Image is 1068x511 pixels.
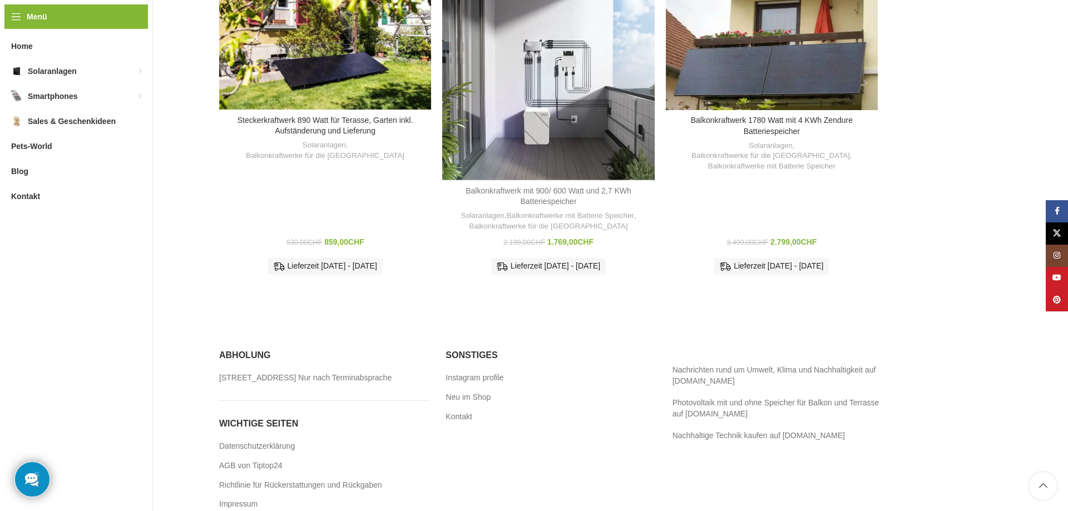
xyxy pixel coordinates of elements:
bdi: 1.769,00 [547,237,594,246]
a: Balkonkraftwerke für die [GEOGRAPHIC_DATA] [246,151,404,161]
a: Nachhaltige Technik kaufen auf [DOMAIN_NAME] [673,431,845,440]
div: , , [448,211,649,231]
a: Datenschutzerklärung [219,441,296,452]
div: Lieferzeit [DATE] - [DATE] [268,258,383,275]
div: , [225,140,426,161]
span: Home [11,36,33,56]
span: CHF [754,239,768,246]
a: [STREET_ADDRESS] Nur nach Terminabsprache [219,373,393,384]
a: Pinterest Social Link [1046,289,1068,311]
span: CHF [308,239,322,246]
span: Pets-World [11,136,52,156]
span: Smartphones [28,86,77,106]
a: Impressum [219,499,259,510]
a: Facebook Social Link [1046,200,1068,222]
a: Kontakt [446,411,473,423]
img: Sales & Geschenkideen [11,116,22,127]
span: Kontakt [11,186,40,206]
a: Photovoltaik mit und ohne Speicher für Balkon und Terrasse auf [DOMAIN_NAME] [673,398,879,418]
a: Richtlinie für Rückerstattungen und Rückgaben [219,480,383,491]
a: Solaranlagen [461,211,505,221]
h5: Abholung [219,349,429,361]
div: Lieferzeit [DATE] - [DATE] [491,258,606,275]
a: Nachrichten rund um Umwelt, Klima und Nachhaltigkeit auf [DOMAIN_NAME] [673,365,876,385]
div: Lieferzeit [DATE] - [DATE] [714,258,829,275]
a: YouTube Social Link [1046,267,1068,289]
a: X Social Link [1046,222,1068,245]
bdi: 859,00 [324,237,364,246]
bdi: 930,00 [286,239,322,246]
a: Scroll to top button [1029,472,1057,500]
a: Balkonkraftwerke für die [GEOGRAPHIC_DATA] [691,151,850,161]
span: Solaranlagen [28,61,77,81]
bdi: 2.799,00 [770,237,817,246]
a: Solaranlagen [303,140,346,151]
img: Smartphones [11,91,22,102]
h5: Sonstiges [446,349,655,361]
span: CHF [348,237,364,246]
span: Blog [11,161,28,181]
span: CHF [531,239,545,246]
a: Neu im Shop [446,392,492,403]
a: Balkonkraftwerke mit Batterie Speicher [507,211,634,221]
a: Solaranlagen [749,141,792,151]
div: , , [671,141,872,172]
a: Instagram profile [446,373,505,384]
span: Menü [27,11,47,23]
bdi: 3.499,00 [726,239,768,246]
h5: Wichtige seiten [219,418,429,430]
span: Sales & Geschenkideen [28,111,116,131]
a: Balkonkraftwerk mit 900/ 600 Watt und 2,7 KWh Batteriespeicher [466,186,631,206]
img: Solaranlagen [11,66,22,77]
a: Balkonkraftwerke mit Batterie Speicher [708,161,835,172]
span: CHF [801,237,817,246]
span: CHF [577,237,594,246]
bdi: 2.199,00 [503,239,545,246]
a: Balkonkraftwerke für die [GEOGRAPHIC_DATA] [469,221,628,232]
a: Balkonkraftwerk 1780 Watt mit 4 KWh Zendure Batteriespeicher [691,116,853,136]
a: Instagram Social Link [1046,245,1068,267]
a: Steckerkraftwerk 890 Watt für Terasse, Garten inkl. Aufständerung und Lieferung [238,116,413,136]
a: AGB von Tiptop24 [219,460,284,472]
